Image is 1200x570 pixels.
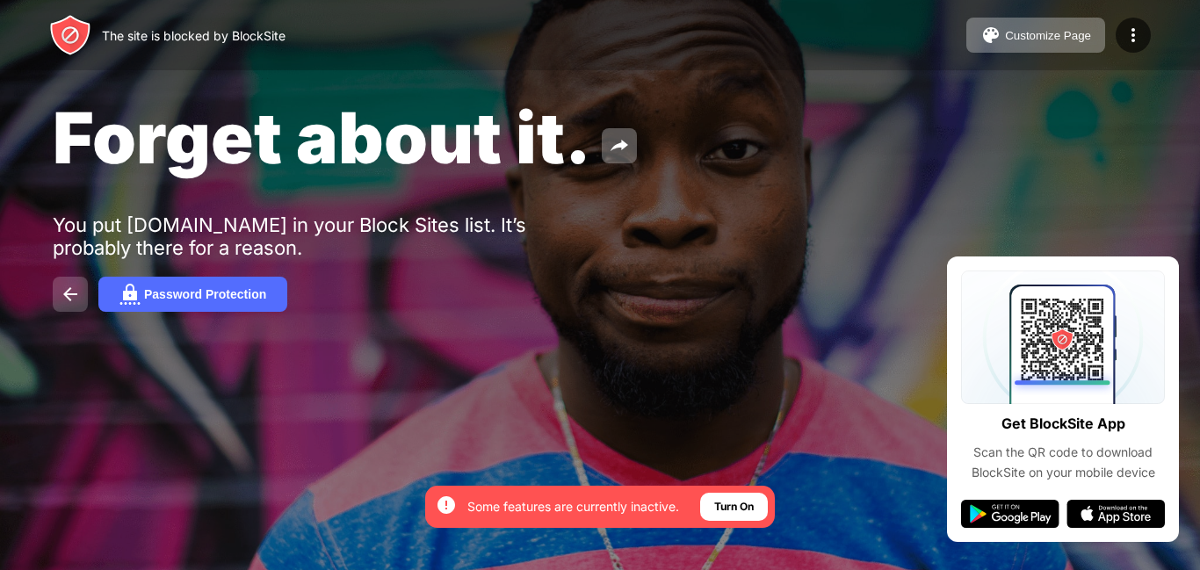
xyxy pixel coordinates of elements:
[53,213,596,259] div: You put [DOMAIN_NAME] in your Block Sites list. It’s probably there for a reason.
[144,287,266,301] div: Password Protection
[436,494,457,516] img: error-circle-white.svg
[102,28,286,43] div: The site is blocked by BlockSite
[1123,25,1144,46] img: menu-icon.svg
[1066,500,1165,528] img: app-store.svg
[980,25,1001,46] img: pallet.svg
[1001,411,1125,437] div: Get BlockSite App
[609,135,630,156] img: share.svg
[98,277,287,312] button: Password Protection
[467,498,679,516] div: Some features are currently inactive.
[49,14,91,56] img: header-logo.svg
[966,18,1105,53] button: Customize Page
[1005,29,1091,42] div: Customize Page
[961,443,1165,482] div: Scan the QR code to download BlockSite on your mobile device
[961,500,1059,528] img: google-play.svg
[714,498,754,516] div: Turn On
[60,284,81,305] img: back.svg
[119,284,141,305] img: password.svg
[53,95,591,180] span: Forget about it.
